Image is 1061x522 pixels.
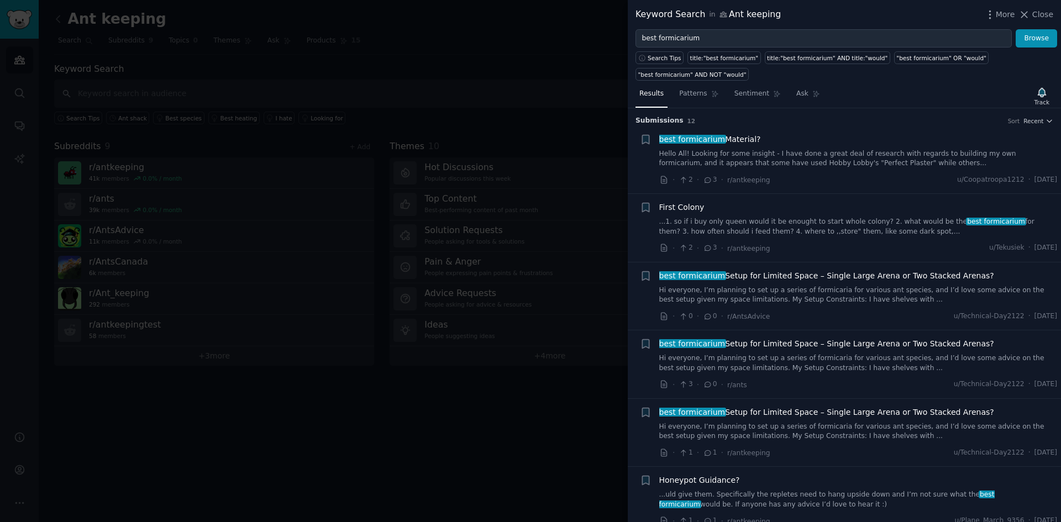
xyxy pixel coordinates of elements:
[658,135,726,144] span: best formicarium
[1018,9,1053,20] button: Close
[659,490,1058,509] a: ...uld give them. Specifically the repletes need to hang upside down and I’m not sure what thebes...
[690,54,759,62] div: title:"best formicarium"
[792,85,824,108] a: Ask
[727,313,770,320] span: r/AntsAdvice
[687,118,696,124] span: 12
[984,9,1015,20] button: More
[703,312,717,321] span: 0
[659,474,740,486] a: Honeypot Guidance?
[1023,117,1043,125] span: Recent
[989,243,1025,253] span: u/Tekusiek
[697,174,699,186] span: ·
[727,381,747,389] span: r/ants
[1008,117,1020,125] div: Sort
[765,51,890,64] a: title:"best formicarium" AND title:"would"
[721,310,723,322] span: ·
[703,175,717,185] span: 3
[675,85,722,108] a: Patterns
[659,422,1058,441] a: Hi everyone, I’m planning to set up a series of formicaria for various ant species, and I’d love ...
[697,447,699,458] span: ·
[658,408,726,416] span: best formicarium
[659,338,994,350] a: best formicariumSetup for Limited Space – Single Large Arena or Two Stacked Arenas?
[703,379,717,389] span: 0
[635,51,684,64] button: Search Tips
[687,51,761,64] a: title:"best formicarium"
[1034,243,1057,253] span: [DATE]
[635,29,1012,48] input: Try a keyword related to your business
[659,354,1058,373] a: Hi everyone, I’m planning to set up a series of formicaria for various ant species, and I’d love ...
[721,379,723,391] span: ·
[894,51,989,64] a: "best formicarium" OR "would"
[703,243,717,253] span: 3
[1034,448,1057,458] span: [DATE]
[659,134,761,145] span: Material?
[679,379,692,389] span: 3
[731,85,785,108] a: Sentiment
[658,339,726,348] span: best formicarium
[1034,175,1057,185] span: [DATE]
[703,448,717,458] span: 1
[721,174,723,186] span: ·
[658,271,726,280] span: best formicarium
[679,89,707,99] span: Patterns
[679,175,692,185] span: 2
[679,448,692,458] span: 1
[957,175,1025,185] span: u/Coopatroopa1212
[796,89,808,99] span: Ask
[1034,98,1049,106] div: Track
[659,134,761,145] a: best formicariumMaterial?
[673,310,675,322] span: ·
[1028,243,1031,253] span: ·
[673,242,675,254] span: ·
[1031,85,1053,108] button: Track
[1028,379,1031,389] span: ·
[659,149,1058,168] a: Hello All! Looking for some insight - I have done a great deal of research with regards to buildi...
[1034,379,1057,389] span: [DATE]
[659,270,994,282] a: best formicariumSetup for Limited Space – Single Large Arena or Two Stacked Arenas?
[721,242,723,254] span: ·
[954,312,1025,321] span: u/Technical-Day2122
[1028,175,1031,185] span: ·
[966,218,1026,225] span: best formicarium
[659,202,705,213] a: First Colony
[697,310,699,322] span: ·
[673,379,675,391] span: ·
[659,270,994,282] span: Setup for Limited Space – Single Large Arena or Two Stacked Arenas?
[659,491,995,508] span: best formicarium
[709,10,715,20] span: in
[635,116,684,126] span: Submission s
[635,8,781,22] div: Keyword Search Ant keeping
[721,447,723,458] span: ·
[1028,312,1031,321] span: ·
[996,9,1015,20] span: More
[659,407,994,418] span: Setup for Limited Space – Single Large Arena or Two Stacked Arenas?
[673,447,675,458] span: ·
[638,71,747,78] div: "best formicarium" AND NOT "would"
[954,448,1025,458] span: u/Technical-Day2122
[679,243,692,253] span: 2
[1032,9,1053,20] span: Close
[697,242,699,254] span: ·
[635,68,749,81] a: "best formicarium" AND NOT "would"
[954,379,1025,389] span: u/Technical-Day2122
[1028,448,1031,458] span: ·
[639,89,664,99] span: Results
[679,312,692,321] span: 0
[767,54,887,62] div: title:"best formicarium" AND title:"would"
[727,449,770,457] span: r/antkeeping
[896,54,986,62] div: "best formicarium" OR "would"
[659,286,1058,305] a: Hi everyone, I’m planning to set up a series of formicaria for various ant species, and I’d love ...
[635,85,668,108] a: Results
[1016,29,1057,48] button: Browse
[727,176,770,184] span: r/antkeeping
[1034,312,1057,321] span: [DATE]
[659,338,994,350] span: Setup for Limited Space – Single Large Arena or Two Stacked Arenas?
[734,89,769,99] span: Sentiment
[659,217,1058,236] a: ...1. so if i buy only queen would it be enought to start whole colony? 2. what would be thebest ...
[648,54,681,62] span: Search Tips
[727,245,770,252] span: r/antkeeping
[673,174,675,186] span: ·
[659,407,994,418] a: best formicariumSetup for Limited Space – Single Large Arena or Two Stacked Arenas?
